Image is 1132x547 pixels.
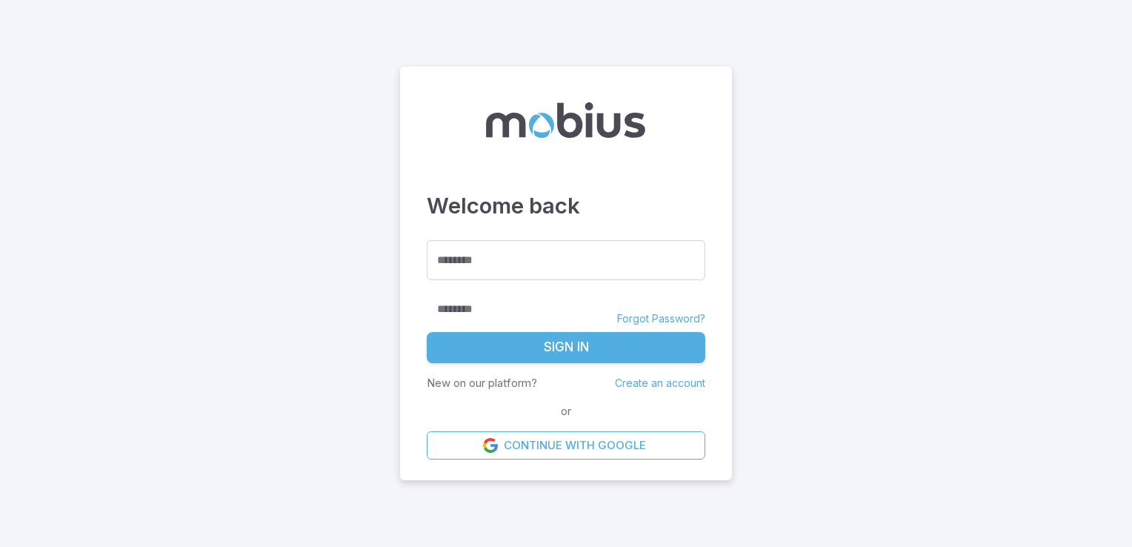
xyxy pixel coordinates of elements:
p: New on our platform? [427,375,537,391]
span: or [557,403,575,420]
h3: Welcome back [427,190,705,222]
a: Create an account [615,377,705,389]
button: Sign In [427,332,705,363]
a: Continue with Google [427,431,705,460]
a: Forgot Password? [617,311,705,326]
